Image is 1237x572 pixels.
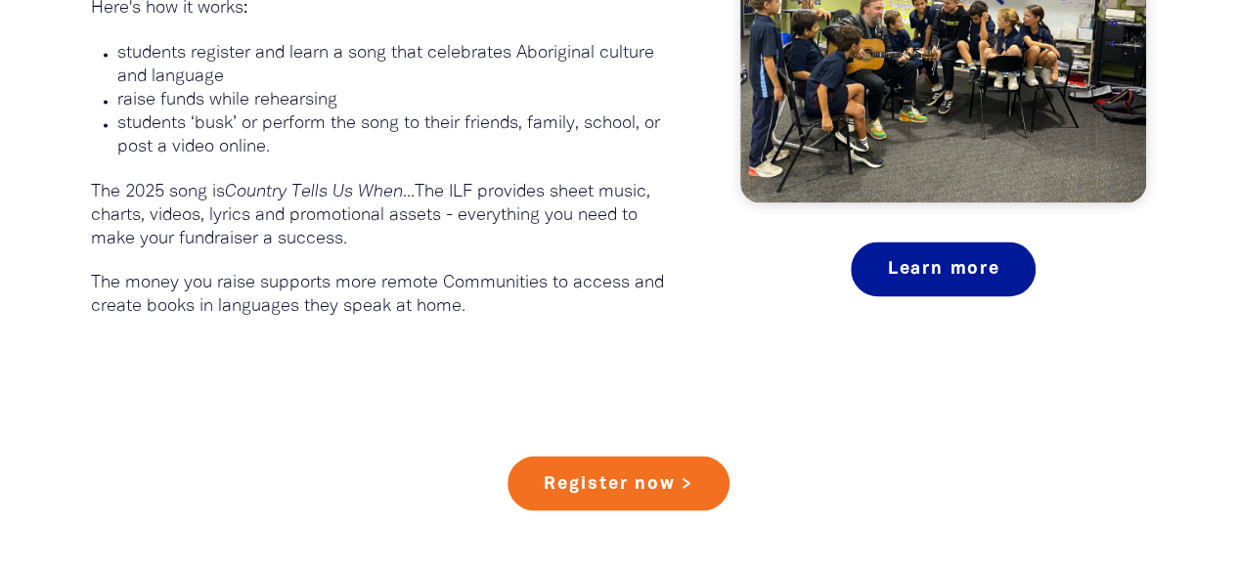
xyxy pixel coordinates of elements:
a: Register now > [508,456,729,510]
p: The 2025 song is The ILF provides sheet music, charts, videos, lyrics and promotional assets - ev... [91,181,683,251]
p: students register and learn a song that celebrates Aboriginal culture and language [117,42,683,89]
a: Learn more [851,242,1036,296]
p: The money you raise supports more remote Communities to access and create books in languages they... [91,272,683,319]
em: Country Tells Us When... [225,184,415,200]
p: raise funds while rehearsing [117,89,683,112]
p: students ‘busk’ or perform the song to their friends, family, school, or post a video online. [117,112,683,159]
